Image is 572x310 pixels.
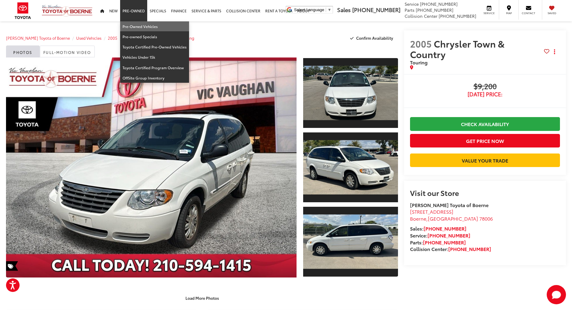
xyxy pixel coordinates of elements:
a: [PHONE_NUMBER] [427,232,470,239]
span: [DATE] Price: [410,91,560,97]
span: Service [482,11,496,15]
span: Touring [410,59,427,66]
a: Pre-Owned Vehicles [120,21,189,32]
a: [PERSON_NAME] Toyota of Boerne [6,35,70,41]
a: Value Your Trade [410,153,560,167]
a: Select Language​ [294,8,331,12]
a: Photos [6,45,40,57]
span: Select Language [294,8,324,12]
span: Parts [405,7,415,13]
button: Actions [549,47,560,57]
span: 2005 [410,37,432,50]
span: Sales [337,6,351,14]
a: [PHONE_NUMBER] [424,225,466,232]
img: 2005 Chrysler Town & Country Touring [302,215,399,269]
strong: Parts: [410,239,466,246]
button: Confirm Availability [347,33,398,43]
a: [STREET_ADDRESS] Boerne,[GEOGRAPHIC_DATA] 78006 [410,208,493,222]
span: [PHONE_NUMBER] [416,7,453,13]
span: Special [6,261,18,271]
img: 2005 Chrysler Town & Country Touring [302,140,399,195]
img: 2005 Chrysler Town & Country Touring [302,66,399,120]
span: [PHONE_NUMBER] [439,13,476,19]
strong: Service: [410,232,470,239]
a: 2005 [108,35,117,41]
button: Get Price Now [410,134,560,147]
a: Check Availability [410,117,560,131]
a: [PHONE_NUMBER] [423,239,466,246]
span: Contact [522,11,535,15]
a: Expand Photo 0 [6,57,297,277]
a: OffSite Group Inventory [120,73,189,83]
span: Confirm Availability [356,35,393,41]
button: Load More Photos [181,293,223,303]
span: [PHONE_NUMBER] [420,1,458,7]
img: 2005 Chrysler Town & Country Touring [3,56,299,278]
span: [PHONE_NUMBER] [352,6,400,14]
button: Toggle Chat Window [547,285,566,304]
a: Used Vehicles [76,35,101,41]
img: Vic Vaughan Toyota of Boerne [42,5,93,17]
span: ▼ [328,8,331,12]
a: Vehicles Under 15k [120,52,189,62]
span: Collision Center [405,13,437,19]
svg: Start Chat [547,285,566,304]
span: dropdown dots [554,49,555,54]
span: [GEOGRAPHIC_DATA] [428,215,478,222]
span: , [410,215,493,222]
strong: [PERSON_NAME] Toyota of Boerne [410,201,489,208]
a: [PHONE_NUMBER] [448,245,491,252]
span: $9,200 [410,82,560,91]
a: Pre-owned Specials [120,32,189,42]
span: Boerne [410,215,426,222]
a: Expand Photo 1 [303,57,398,129]
a: Toyota Certified Pre-Owned Vehicles [120,42,189,52]
strong: Collision Center: [410,245,491,252]
a: Full-Motion Video [40,45,95,57]
span: Chrysler Town & Country [410,37,505,60]
span: [STREET_ADDRESS] [410,208,453,215]
a: Expand Photo 2 [303,132,398,203]
span: Map [502,11,515,15]
span: Service [405,1,419,7]
span: Saved [545,11,558,15]
strong: Sales: [410,225,466,232]
h2: Visit our Store [410,189,560,197]
a: Toyota Certified Program Overview [120,63,189,73]
span: 78006 [479,215,493,222]
a: Expand Photo 3 [303,206,398,277]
